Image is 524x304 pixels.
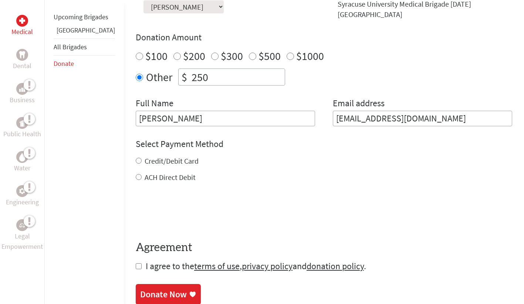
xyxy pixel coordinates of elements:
div: Business [16,83,28,95]
input: Enter Amount [190,69,285,85]
label: $300 [221,49,243,63]
li: Donate [54,56,115,72]
label: Credit/Debit Card [145,156,199,166]
a: Legal EmpowermentLegal Empowerment [1,219,43,252]
img: Dental [19,51,25,58]
li: Panama [54,25,115,39]
img: Water [19,153,25,161]
a: privacy policy [242,260,293,272]
a: Donate [54,59,74,68]
img: Legal Empowerment [19,223,25,227]
label: $100 [145,49,168,63]
p: Medical [11,27,33,37]
p: Dental [13,61,31,71]
label: Other [146,69,172,86]
a: All Brigades [54,43,87,51]
label: $200 [183,49,205,63]
input: Your Email [333,111,512,126]
div: Public Health [16,117,28,129]
label: $1000 [296,49,324,63]
img: Business [19,86,25,92]
p: Engineering [6,197,39,207]
img: Public Health [19,119,25,127]
div: $ [179,69,190,85]
h4: Select Payment Method [136,138,512,150]
a: Public HealthPublic Health [3,117,41,139]
label: Email address [333,97,385,111]
a: MedicalMedical [11,15,33,37]
div: Donate Now [140,288,187,300]
img: Medical [19,18,25,24]
a: terms of use [194,260,240,272]
p: Water [14,163,30,173]
iframe: reCAPTCHA [136,197,248,226]
a: Upcoming Brigades [54,13,108,21]
li: Upcoming Brigades [54,9,115,25]
h4: Donation Amount [136,31,512,43]
p: Public Health [3,129,41,139]
label: $500 [258,49,281,63]
a: donation policy [307,260,364,272]
li: All Brigades [54,39,115,56]
div: Water [16,151,28,163]
a: [GEOGRAPHIC_DATA] [57,26,115,34]
div: Dental [16,49,28,61]
a: DentalDental [13,49,31,71]
a: BusinessBusiness [10,83,35,105]
div: Medical [16,15,28,27]
div: Engineering [16,185,28,197]
div: Legal Empowerment [16,219,28,231]
label: Full Name [136,97,173,111]
p: Business [10,95,35,105]
input: Enter Full Name [136,111,315,126]
img: Engineering [19,188,25,194]
span: I agree to the , and . [146,260,366,272]
h4: Agreement [136,241,512,254]
a: EngineeringEngineering [6,185,39,207]
p: Legal Empowerment [1,231,43,252]
a: WaterWater [14,151,30,173]
label: ACH Direct Debit [145,173,196,182]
